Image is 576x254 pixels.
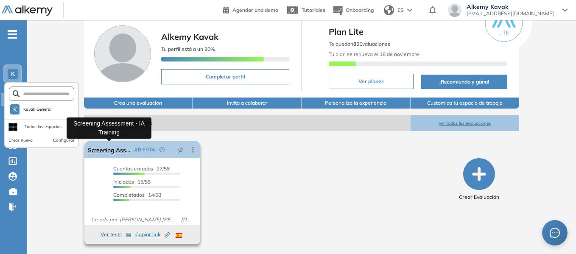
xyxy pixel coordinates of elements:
[353,41,359,47] b: 85
[84,98,193,109] button: Crea una evaluación
[178,146,184,153] span: pushpin
[113,192,145,198] span: Completados
[134,146,155,154] span: ABIERTA
[467,3,554,10] span: Alkemy Kavak
[407,8,412,12] img: arrow
[159,147,165,152] span: check-circle
[302,7,325,13] span: Tutoriales
[384,5,394,15] img: world
[88,141,131,158] a: Screening Assessment - IA Training
[84,115,411,131] span: Evaluaciones abiertas
[101,229,131,240] button: Ver tests
[397,6,404,14] span: ES
[411,115,520,131] button: Ver todas las evaluaciones
[88,216,178,223] span: Creado por: [PERSON_NAME] [PERSON_NAME]
[378,51,419,57] b: 18 de noviembre
[161,46,215,52] span: Tu perfil está a un 80%
[113,165,170,172] span: 27/58
[302,98,411,109] button: Personaliza la experiencia
[223,4,278,14] a: Agendar una demo
[459,158,499,201] button: Crear Evaluación
[176,233,182,238] img: ESP
[67,117,151,139] div: Screening Assessment - IA Training
[421,75,507,89] button: ¡Recomienda y gana!
[135,229,170,240] button: Copiar link
[11,70,15,77] span: K
[550,228,560,238] span: message
[332,1,374,20] button: Onboarding
[346,7,374,13] span: Onboarding
[23,106,52,113] span: Kavak General
[467,10,554,17] span: [EMAIL_ADDRESS][DOMAIN_NAME]
[94,25,151,82] img: Foto de perfil
[113,165,153,172] span: Cuentas creadas
[232,7,278,13] span: Agendar una demo
[193,98,302,109] button: Invita a colaborar
[329,25,507,38] span: Plan Lite
[161,31,218,42] span: Alkemy Kavak
[8,33,17,35] i: -
[113,192,161,198] span: 14/58
[113,179,134,185] span: Iniciadas
[459,193,499,201] span: Crear Evaluación
[161,69,290,84] button: Completar perfil
[8,137,33,144] button: Crear nuevo
[329,74,414,89] button: Ver planes
[171,143,190,156] button: pushpin
[329,51,419,57] span: Tu plan se renueva el
[135,231,170,238] span: Copiar link
[178,216,197,223] span: [DATE]
[53,137,75,144] button: Configurar
[13,106,17,113] span: K
[411,98,520,109] button: Customiza tu espacio de trabajo
[25,123,62,130] div: Todos los espacios
[2,6,53,16] img: Logo
[329,41,390,47] span: Te quedan Evaluaciones
[113,179,151,185] span: 15/58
